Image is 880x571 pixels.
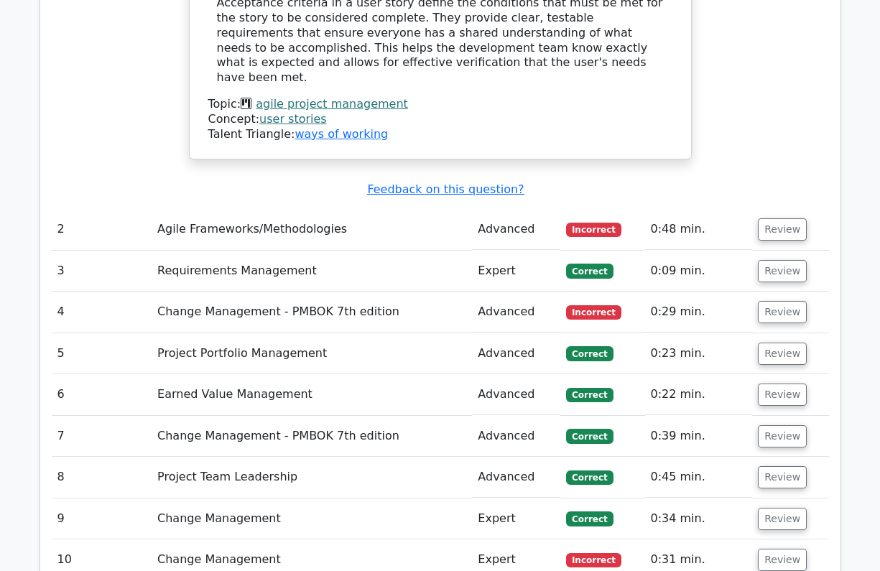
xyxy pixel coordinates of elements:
[472,251,560,292] td: Expert
[566,388,613,402] span: Correct
[758,425,807,447] button: Review
[52,374,152,415] td: 6
[758,384,807,406] button: Review
[472,209,560,250] td: Advanced
[152,374,472,415] td: Earned Value Management
[256,97,408,111] a: agile project management
[566,346,613,361] span: Correct
[472,292,560,333] td: Advanced
[566,511,613,526] span: Correct
[295,127,388,141] a: ways of working
[472,498,560,539] td: Expert
[152,333,472,374] td: Project Portfolio Management
[152,416,472,457] td: Change Management - PMBOK 7th edition
[52,209,152,250] td: 2
[645,498,753,539] td: 0:34 min.
[566,470,613,485] span: Correct
[472,333,560,374] td: Advanced
[52,251,152,292] td: 3
[758,343,807,365] button: Review
[645,292,753,333] td: 0:29 min.
[208,112,672,127] div: Concept:
[758,218,807,241] button: Review
[152,498,472,539] td: Change Management
[758,260,807,282] button: Review
[472,457,560,498] td: Advanced
[52,457,152,498] td: 8
[152,292,472,333] td: Change Management - PMBOK 7th edition
[152,251,472,292] td: Requirements Management
[566,553,621,567] span: Incorrect
[645,457,753,498] td: 0:45 min.
[645,416,753,457] td: 0:39 min.
[152,209,472,250] td: Agile Frameworks/Methodologies
[472,416,560,457] td: Advanced
[52,416,152,457] td: 7
[259,112,327,126] a: user stories
[645,209,753,250] td: 0:48 min.
[566,429,613,443] span: Correct
[566,264,613,278] span: Correct
[472,374,560,415] td: Advanced
[566,305,621,320] span: Incorrect
[52,498,152,539] td: 9
[208,97,672,112] div: Topic:
[52,333,152,374] td: 5
[758,508,807,530] button: Review
[645,374,753,415] td: 0:22 min.
[208,97,672,141] div: Talent Triangle:
[758,466,807,488] button: Review
[152,457,472,498] td: Project Team Leadership
[645,251,753,292] td: 0:09 min.
[52,292,152,333] td: 4
[758,301,807,323] button: Review
[645,333,753,374] td: 0:23 min.
[758,549,807,571] button: Review
[566,223,621,237] span: Incorrect
[367,182,524,196] a: Feedback on this question?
